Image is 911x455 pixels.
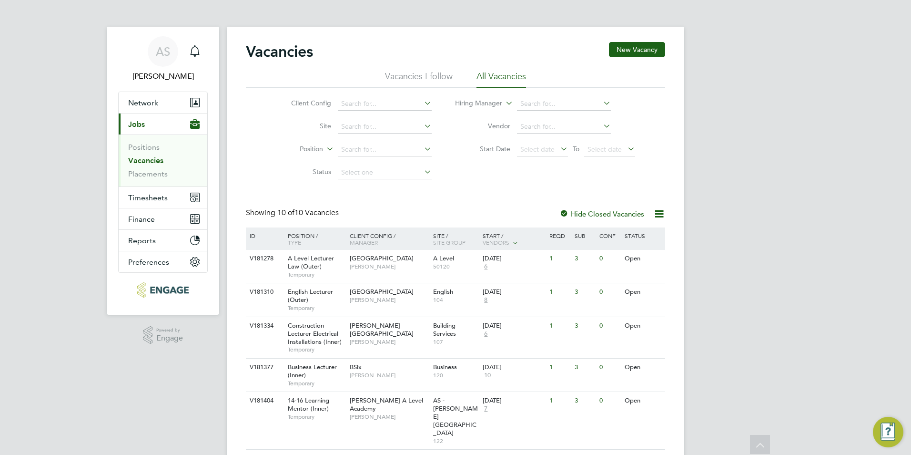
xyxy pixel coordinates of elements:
span: 7 [483,405,489,413]
span: [PERSON_NAME] [350,263,428,270]
input: Search for... [338,120,432,134]
span: Temporary [288,380,345,387]
button: Engage Resource Center [873,417,903,447]
span: BSix [350,363,362,371]
span: Preferences [128,258,169,267]
span: Jobs [128,120,145,129]
button: Timesheets [119,187,207,208]
div: 0 [597,392,622,410]
label: Position [268,145,323,154]
span: 8 [483,296,489,304]
span: Powered by [156,326,183,334]
input: Select one [338,166,432,179]
div: Open [622,250,664,268]
span: [GEOGRAPHIC_DATA] [350,254,414,262]
span: [PERSON_NAME] [350,372,428,379]
div: V181404 [247,392,281,410]
span: [PERSON_NAME] [350,338,428,346]
span: 14-16 Learning Mentor (Inner) [288,396,329,413]
span: 10 [483,372,492,380]
div: 0 [597,317,622,335]
label: Status [276,167,331,176]
div: 3 [572,392,597,410]
div: 3 [572,283,597,301]
div: 1 [547,392,572,410]
div: 0 [597,283,622,301]
span: [PERSON_NAME] [350,296,428,304]
input: Search for... [517,120,611,134]
div: 3 [572,359,597,376]
span: Temporary [288,346,345,353]
span: A Level [433,254,454,262]
div: Reqd [547,227,572,244]
li: All Vacancies [476,71,526,88]
button: Reports [119,230,207,251]
div: Open [622,392,664,410]
div: Sub [572,227,597,244]
span: Temporary [288,271,345,279]
span: [PERSON_NAME] A Level Academy [350,396,423,413]
a: Powered byEngage [143,326,183,344]
div: Open [622,283,664,301]
span: Select date [587,145,622,154]
div: Client Config / [347,227,431,250]
button: Preferences [119,251,207,272]
button: New Vacancy [609,42,665,57]
span: 107 [433,338,478,346]
span: [GEOGRAPHIC_DATA] [350,288,414,296]
div: [DATE] [483,288,545,296]
span: Timesheets [128,193,168,202]
span: Vendors [483,238,509,246]
span: AS [156,45,170,58]
span: Finance [128,215,155,224]
a: Positions [128,143,160,152]
div: 0 [597,359,622,376]
span: 10 Vacancies [277,208,339,217]
a: Go to home page [118,282,208,298]
label: Start Date [455,145,510,153]
div: Open [622,359,664,376]
span: Select date [520,145,555,154]
div: [DATE] [483,363,545,372]
div: Open [622,317,664,335]
span: Reports [128,236,156,245]
div: Jobs [119,134,207,186]
div: 1 [547,359,572,376]
div: [DATE] [483,322,545,330]
button: Network [119,92,207,113]
div: V181310 [247,283,281,301]
div: V181334 [247,317,281,335]
span: Network [128,98,158,107]
div: V181278 [247,250,281,268]
div: Status [622,227,664,244]
span: [PERSON_NAME][GEOGRAPHIC_DATA] [350,321,414,338]
span: 104 [433,296,478,304]
div: [DATE] [483,397,545,405]
label: Vendor [455,122,510,130]
div: Showing [246,208,341,218]
a: Vacancies [128,156,163,165]
div: 1 [547,250,572,268]
img: carbonrecruitment-logo-retina.png [137,282,188,298]
span: Business Lecturer (Inner) [288,363,337,379]
div: 1 [547,317,572,335]
button: Finance [119,208,207,229]
input: Search for... [517,97,611,111]
span: Site Group [433,238,466,246]
span: Temporary [288,304,345,312]
label: Hide Closed Vacancies [559,209,644,218]
label: Hiring Manager [447,99,502,108]
span: Temporary [288,413,345,421]
span: Avais Sabir [118,71,208,82]
span: Building Services [433,321,456,338]
div: 1 [547,283,572,301]
span: Manager [350,238,378,246]
h2: Vacancies [246,42,313,61]
span: 120 [433,372,478,379]
span: English Lecturer (Outer) [288,288,333,304]
span: Business [433,363,457,371]
a: Placements [128,169,168,178]
span: [PERSON_NAME] [350,413,428,421]
span: AS - [PERSON_NAME][GEOGRAPHIC_DATA] [433,396,478,437]
div: Start / [480,227,547,251]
